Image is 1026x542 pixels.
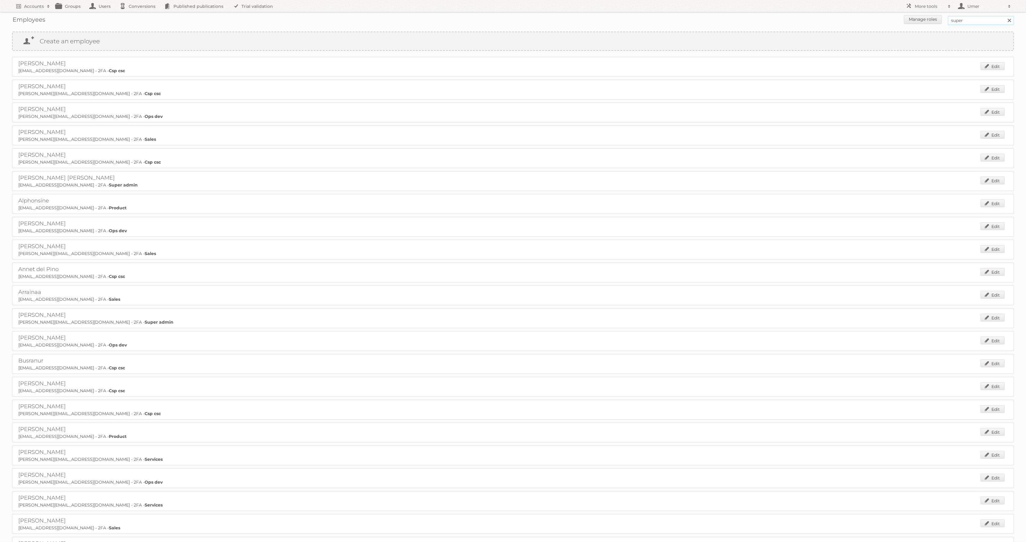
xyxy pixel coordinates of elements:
a: Busranur [18,357,43,364]
a: Edit [981,519,1005,527]
strong: Services [145,502,163,508]
a: Create an employee [13,32,1013,50]
a: [PERSON_NAME] [18,494,66,501]
a: Edit [981,474,1005,482]
a: Edit [981,428,1005,436]
p: [EMAIL_ADDRESS][DOMAIN_NAME] - 2FA - [18,182,1008,188]
a: Manage roles [904,15,942,24]
a: Edit [981,382,1005,390]
strong: Csp csc [145,159,161,165]
a: [PERSON_NAME] [18,106,66,112]
a: Edit [981,154,1005,162]
p: [EMAIL_ADDRESS][DOMAIN_NAME] - 2FA - [18,342,1008,348]
a: Edit [981,497,1005,504]
a: Edit [981,108,1005,116]
p: [PERSON_NAME][EMAIL_ADDRESS][DOMAIN_NAME] - 2FA - [18,137,1008,142]
a: Edit [981,131,1005,139]
a: [PERSON_NAME] [18,449,66,455]
strong: Ops dev [145,114,163,119]
a: [PERSON_NAME] [18,472,66,478]
strong: Csp csc [145,411,161,416]
a: [PERSON_NAME] [18,220,66,227]
strong: Ops dev [109,342,127,348]
a: Edit [981,62,1005,70]
a: Edit [981,359,1005,367]
p: [PERSON_NAME][EMAIL_ADDRESS][DOMAIN_NAME] - 2FA - [18,91,1008,96]
a: Edit [981,337,1005,344]
p: [EMAIL_ADDRESS][DOMAIN_NAME] - 2FA - [18,297,1008,302]
a: [PERSON_NAME] [18,152,66,158]
strong: Csp csc [109,365,125,371]
p: [PERSON_NAME][EMAIL_ADDRESS][DOMAIN_NAME] - 2FA - [18,159,1008,165]
p: [PERSON_NAME][EMAIL_ADDRESS][DOMAIN_NAME] - 2FA - [18,319,1008,325]
a: Edit [981,222,1005,230]
strong: Product [109,205,127,211]
p: [PERSON_NAME][EMAIL_ADDRESS][DOMAIN_NAME] - 2FA - [18,479,1008,485]
strong: Ops dev [109,228,127,233]
strong: Ops dev [145,479,163,485]
a: Edit [981,405,1005,413]
strong: Csp csc [109,68,125,73]
a: [PERSON_NAME] [18,243,66,250]
strong: Sales [109,525,120,531]
a: [PERSON_NAME] [18,380,66,387]
strong: Csp csc [145,91,161,96]
a: [PERSON_NAME] [18,517,66,524]
strong: Super admin [109,182,138,188]
p: [PERSON_NAME][EMAIL_ADDRESS][DOMAIN_NAME] - 2FA - [18,457,1008,462]
a: Edit [981,268,1005,276]
p: [PERSON_NAME][EMAIL_ADDRESS][DOMAIN_NAME] - 2FA - [18,114,1008,119]
h2: More tools [915,3,945,9]
strong: Services [145,457,163,462]
a: [PERSON_NAME] [18,83,66,90]
a: Alphonsine [18,197,49,204]
a: Edit [981,199,1005,207]
a: [PERSON_NAME] [18,426,66,433]
a: Edit [981,245,1005,253]
a: Edit [981,85,1005,93]
p: [EMAIL_ADDRESS][DOMAIN_NAME] - 2FA - [18,525,1008,531]
p: [EMAIL_ADDRESS][DOMAIN_NAME] - 2FA - [18,68,1008,73]
strong: Super admin [145,319,173,325]
a: Edit [981,291,1005,299]
p: [EMAIL_ADDRESS][DOMAIN_NAME] - 2FA - [18,228,1008,233]
p: [PERSON_NAME][EMAIL_ADDRESS][DOMAIN_NAME] - 2FA - [18,251,1008,256]
p: [EMAIL_ADDRESS][DOMAIN_NAME] - 2FA - [18,434,1008,439]
p: [EMAIL_ADDRESS][DOMAIN_NAME] - 2FA - [18,205,1008,211]
strong: Sales [109,297,120,302]
strong: Product [109,434,127,439]
a: [PERSON_NAME] [18,129,66,135]
a: Annet del Pino [18,266,59,273]
a: [PERSON_NAME] [18,334,66,341]
strong: Sales [145,251,156,256]
a: Edit [981,314,1005,322]
a: [PERSON_NAME] [18,312,66,318]
p: [EMAIL_ADDRESS][DOMAIN_NAME] - 2FA - [18,274,1008,279]
strong: Csp csc [109,388,125,393]
p: [PERSON_NAME][EMAIL_ADDRESS][DOMAIN_NAME] - 2FA - [18,502,1008,508]
a: [PERSON_NAME] [18,403,66,410]
p: [EMAIL_ADDRESS][DOMAIN_NAME] - 2FA - [18,388,1008,393]
a: Arrainaa [18,289,41,295]
a: [PERSON_NAME] [18,60,66,67]
p: [PERSON_NAME][EMAIL_ADDRESS][DOMAIN_NAME] - 2FA - [18,411,1008,416]
h2: Accounts [24,3,44,9]
p: [EMAIL_ADDRESS][DOMAIN_NAME] - 2FA - [18,365,1008,371]
a: Edit [981,451,1005,459]
a: Edit [981,177,1005,184]
strong: Sales [145,137,156,142]
strong: Csp csc [109,274,125,279]
h2: Umer [966,3,1005,9]
a: [PERSON_NAME] [PERSON_NAME] [18,174,115,181]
